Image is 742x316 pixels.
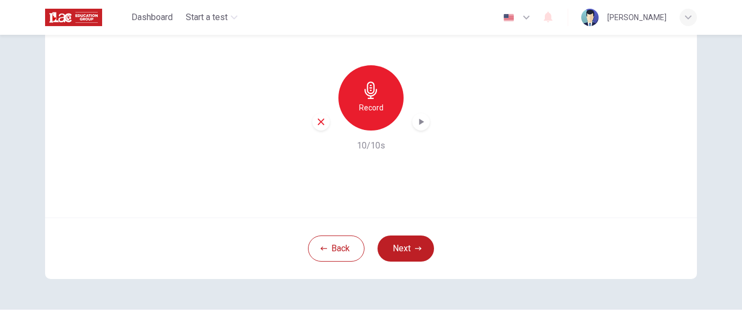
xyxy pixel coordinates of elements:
button: Next [378,236,434,262]
button: Start a test [181,8,242,27]
button: Dashboard [127,8,177,27]
div: [PERSON_NAME] [607,11,666,24]
button: Back [308,236,364,262]
img: ILAC logo [45,7,102,28]
span: Dashboard [131,11,173,24]
button: Record [338,65,404,131]
img: Profile picture [581,9,599,26]
img: en [502,14,515,22]
span: Start a test [186,11,228,24]
a: ILAC logo [45,7,127,28]
h6: Record [359,101,383,114]
h6: 10/10s [357,139,385,152]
